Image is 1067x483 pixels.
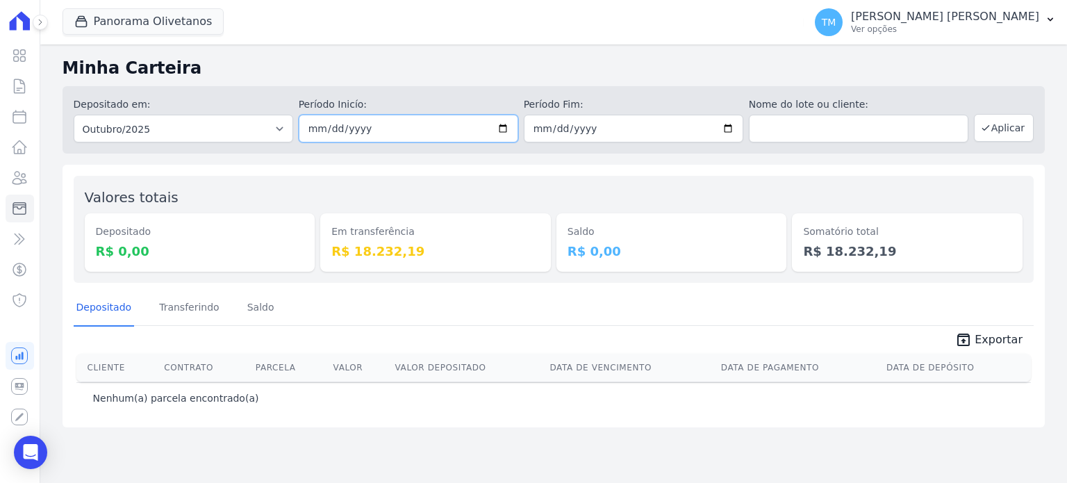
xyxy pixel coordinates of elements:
[331,224,540,239] dt: Em transferência
[568,242,776,261] dd: R$ 0,00
[803,224,1011,239] dt: Somatório total
[331,242,540,261] dd: R$ 18.232,19
[63,8,224,35] button: Panorama Olivetanos
[76,354,159,382] th: Cliente
[96,242,304,261] dd: R$ 0,00
[804,3,1067,42] button: TM [PERSON_NAME] [PERSON_NAME] Ver opções
[328,354,390,382] th: Valor
[544,354,715,382] th: Data de Vencimento
[245,290,277,327] a: Saldo
[851,24,1039,35] p: Ver opções
[74,99,151,110] label: Depositado em:
[822,17,836,27] span: TM
[975,331,1023,348] span: Exportar
[716,354,881,382] th: Data de Pagamento
[63,56,1045,81] h2: Minha Carteira
[14,436,47,469] div: Open Intercom Messenger
[158,354,250,382] th: Contrato
[881,354,1031,382] th: Data de Depósito
[955,331,972,348] i: unarchive
[568,224,776,239] dt: Saldo
[803,242,1011,261] dd: R$ 18.232,19
[524,97,743,112] label: Período Fim:
[851,10,1039,24] p: [PERSON_NAME] [PERSON_NAME]
[749,97,968,112] label: Nome do lote ou cliente:
[299,97,518,112] label: Período Inicío:
[96,224,304,239] dt: Depositado
[944,331,1034,351] a: unarchive Exportar
[156,290,222,327] a: Transferindo
[250,354,328,382] th: Parcela
[85,189,179,206] label: Valores totais
[390,354,545,382] th: Valor Depositado
[74,290,135,327] a: Depositado
[974,114,1034,142] button: Aplicar
[93,391,259,405] p: Nenhum(a) parcela encontrado(a)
